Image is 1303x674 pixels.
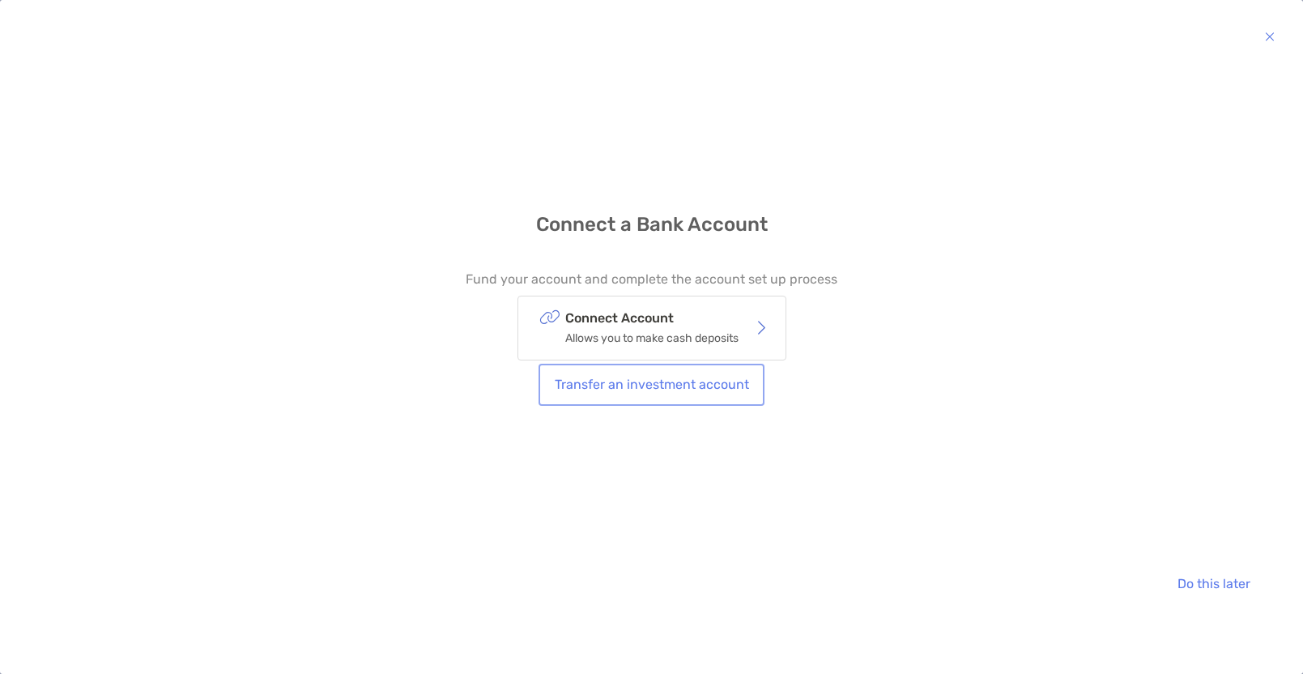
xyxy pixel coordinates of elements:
button: Connect AccountAllows you to make cash deposits [517,296,786,360]
button: Do this later [1165,565,1263,601]
img: button icon [1265,27,1275,46]
p: Fund your account and complete the account set up process [466,269,837,289]
p: Allows you to make cash deposits [565,328,739,348]
h4: Connect a Bank Account [536,213,768,237]
p: Connect Account [565,308,739,328]
button: Transfer an investment account [542,367,761,403]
